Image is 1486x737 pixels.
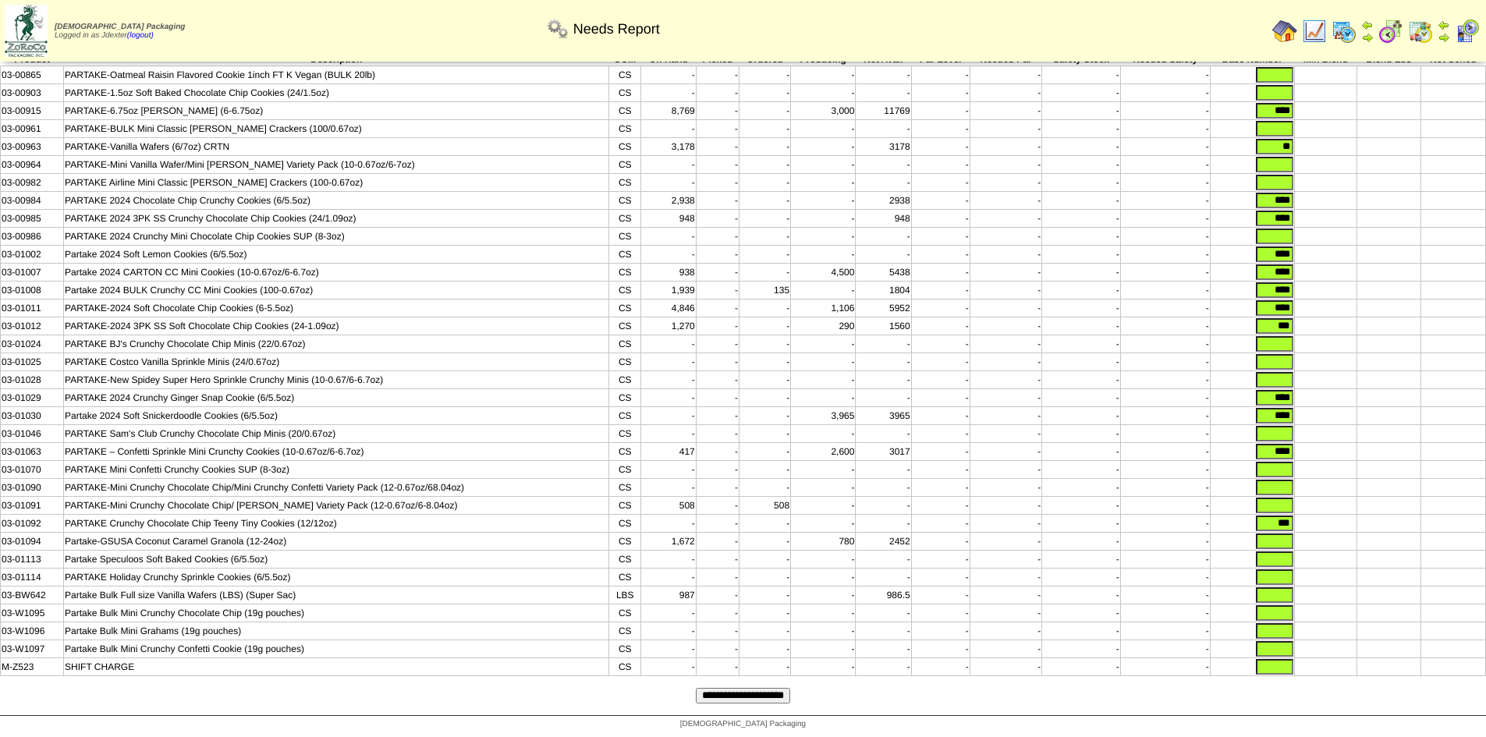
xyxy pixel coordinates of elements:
td: - [791,138,856,156]
td: - [970,425,1041,443]
td: - [856,174,911,192]
td: - [911,407,970,425]
td: - [791,156,856,174]
td: - [1042,138,1121,156]
img: workflow.png [545,16,570,41]
td: - [911,66,970,84]
td: PARTAKE-New Spidey Super Hero Sprinkle Crunchy Minis (10-0.67/6-6.7oz) [64,371,609,389]
td: PARTAKE Mini Confetti Crunchy Cookies SUP (8‐3oz) [64,461,609,479]
td: - [970,389,1041,407]
td: - [970,192,1041,210]
td: - [641,407,697,425]
td: CS [609,407,641,425]
td: - [1042,66,1121,84]
td: - [791,120,856,138]
td: - [696,461,739,479]
td: - [791,84,856,102]
td: - [856,479,911,497]
td: 03-00985 [1,210,64,228]
td: - [856,66,911,84]
td: - [1120,174,1210,192]
td: - [911,389,970,407]
td: - [911,443,970,461]
td: - [791,425,856,443]
td: - [911,84,970,102]
img: calendarcustomer.gif [1455,19,1480,44]
td: 03-01007 [1,264,64,282]
td: - [1120,282,1210,299]
td: Partake 2024 CARTON CC Mini Cookies (10-0.67oz/6-6.7oz) [64,264,609,282]
td: - [1120,353,1210,371]
img: line_graph.gif [1302,19,1327,44]
td: - [1042,264,1121,282]
td: PARTAKE-Mini Vanilla Wafer/Mini [PERSON_NAME] Variety Pack (10-0.67oz/6-7oz) [64,156,609,174]
td: 4,500 [791,264,856,282]
a: (logout) [127,31,154,40]
td: - [911,138,970,156]
td: - [970,246,1041,264]
td: - [1042,228,1121,246]
td: - [791,479,856,497]
td: - [739,264,791,282]
td: 03-01030 [1,407,64,425]
td: - [641,66,697,84]
td: - [791,192,856,210]
td: PARTAKE – Confetti Sprinkle Mini Crunchy Cookies (10-0.67oz/6-6.7oz) [64,443,609,461]
td: - [1120,192,1210,210]
td: CS [609,353,641,371]
td: CS [609,84,641,102]
td: - [739,443,791,461]
td: - [739,425,791,443]
img: arrowright.gif [1438,31,1450,44]
td: 1,270 [641,317,697,335]
td: - [1042,84,1121,102]
td: - [739,299,791,317]
td: CS [609,228,641,246]
td: PARTAKE Sam's Club Crunchy Chocolate Chip Minis (20/0.67oz) [64,425,609,443]
td: - [1042,317,1121,335]
img: calendarprod.gif [1332,19,1357,44]
td: - [970,264,1041,282]
td: 03-00986 [1,228,64,246]
td: - [970,174,1041,192]
td: 03-01025 [1,353,64,371]
td: - [696,335,739,353]
td: - [1120,443,1210,461]
td: - [739,192,791,210]
td: - [1120,335,1210,353]
td: - [739,371,791,389]
td: - [641,228,697,246]
td: - [970,443,1041,461]
td: - [970,407,1041,425]
td: - [1120,317,1210,335]
td: - [791,353,856,371]
td: Partake 2024 Soft Lemon Cookies (6/5.5oz) [64,246,609,264]
td: - [911,246,970,264]
td: CS [609,210,641,228]
td: - [911,192,970,210]
td: - [739,84,791,102]
td: 03-01008 [1,282,64,299]
td: PARTAKE 2024 Crunchy Ginger Snap Cookie (6/5.5oz) [64,389,609,407]
td: - [696,264,739,282]
td: CS [609,371,641,389]
img: zoroco-logo-small.webp [5,5,48,57]
td: - [791,66,856,84]
td: - [970,228,1041,246]
td: - [970,156,1041,174]
td: - [696,371,739,389]
td: 03-00961 [1,120,64,138]
td: - [856,156,911,174]
td: - [856,461,911,479]
td: 3,965 [791,407,856,425]
td: - [641,425,697,443]
td: 290 [791,317,856,335]
td: PARTAKE 2024 Crunchy Mini Chocolate Chip Cookies SUP (8-3oz) [64,228,609,246]
img: arrowleft.gif [1438,19,1450,31]
td: - [1042,282,1121,299]
td: 03-01024 [1,335,64,353]
td: - [739,479,791,497]
td: - [696,228,739,246]
td: - [739,353,791,371]
img: home.gif [1272,19,1297,44]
